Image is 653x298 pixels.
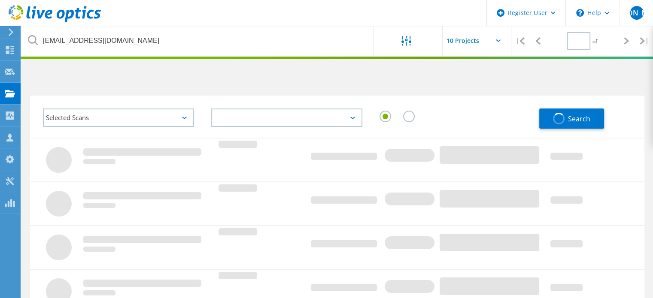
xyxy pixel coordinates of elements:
[43,108,194,127] div: Selected Scans
[592,38,597,45] span: of
[568,114,590,123] span: Search
[635,26,653,56] div: |
[9,18,101,24] a: Live Optics Dashboard
[511,26,529,56] div: |
[21,26,374,56] input: undefined
[576,9,584,17] svg: \n
[539,108,604,129] button: Search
